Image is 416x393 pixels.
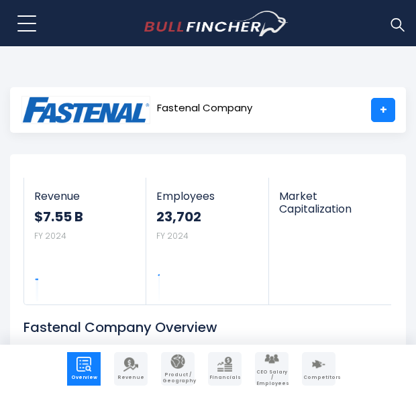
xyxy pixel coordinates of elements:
a: Company Competitors [302,352,335,386]
span: Revenue [115,375,146,380]
a: Employees 23,702 FY 2024 [146,178,268,304]
span: Financials [209,375,240,380]
a: Company Product/Geography [161,352,195,386]
span: Product / Geography [162,372,193,384]
a: Fastenal Company [21,98,253,122]
small: FY 2024 [34,230,66,241]
span: Market Capitalization [279,190,381,215]
span: Overview [68,375,99,380]
strong: $7.55 B [34,208,136,225]
a: Go to homepage [144,11,289,36]
span: Revenue [34,190,136,203]
a: Revenue $7.55 B FY 2024 [24,178,146,304]
small: FY 2024 [156,230,189,241]
img: FAST logo [21,96,150,124]
a: Company Revenue [114,352,148,386]
span: Fastenal Company [157,103,252,114]
span: Employees [156,190,258,203]
a: Company Financials [208,352,242,386]
a: Company Overview [67,352,101,386]
a: Company Employees [255,352,289,386]
a: Market Capitalization [269,178,391,231]
span: CEO Salary / Employees [256,370,287,386]
h1: Fastenal Company Overview [23,319,372,336]
strong: 23,702 [156,208,258,225]
img: bullfincher logo [144,11,289,36]
a: + [371,98,395,122]
span: Competitors [303,375,334,380]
